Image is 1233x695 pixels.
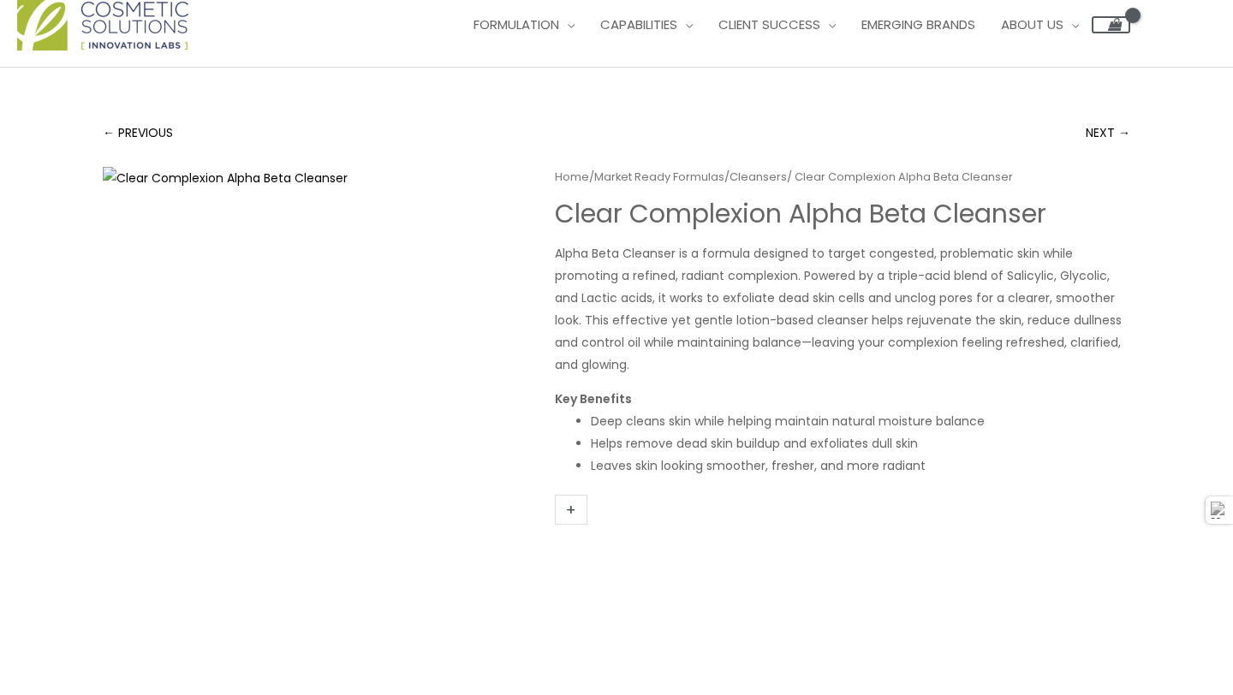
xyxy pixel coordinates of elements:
span: Capabilities [600,15,677,33]
li: Leaves skin looking smoother, fresher, and more radiant [591,454,1130,477]
a: View Shopping Cart, empty [1092,16,1130,33]
p: Alpha Beta Cleanser is a formula designed to target congested, problematic skin while promoting a... [555,242,1130,376]
a: NEXT → [1086,116,1130,150]
span: Formulation [474,15,559,33]
a: Cleansers [730,169,787,185]
strong: Key Benefits [555,390,632,407]
a: ← PREVIOUS [103,116,173,150]
span: About Us [1001,15,1063,33]
span: Emerging Brands [861,15,975,33]
a: Market Ready Formulas [594,169,724,185]
a: + [555,495,587,525]
li: Deep cleans skin while helping maintain natural moisture balance [591,410,1130,432]
li: Helps remove dead skin buildup and exfoliates dull skin [591,432,1130,454]
nav: Breadcrumb [555,167,1130,187]
span: Client Success [718,15,820,33]
h1: Clear Complexion Alpha Beta ​Cleanser [555,199,1130,229]
a: Home [555,169,589,185]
